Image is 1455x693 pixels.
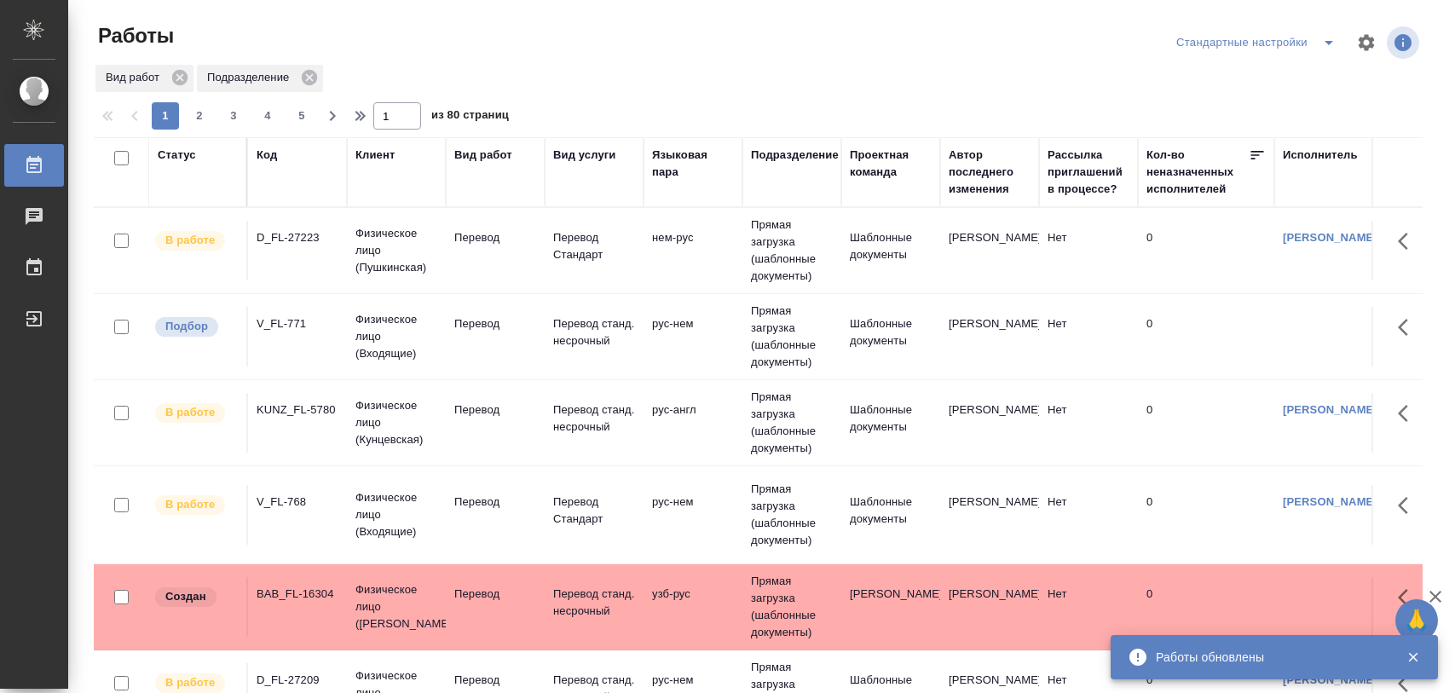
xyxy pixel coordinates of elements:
[644,393,742,453] td: рус-англ
[1388,577,1429,618] button: Здесь прячутся важные кнопки
[186,107,213,124] span: 2
[165,588,206,605] p: Создан
[254,102,281,130] button: 4
[355,397,437,448] p: Физическое лицо (Кунцевская)
[742,208,841,293] td: Прямая загрузка (шаблонные документы)
[949,147,1031,198] div: Автор последнего изменения
[1039,393,1138,453] td: Нет
[1138,307,1274,367] td: 0
[1388,221,1429,262] button: Здесь прячутся важные кнопки
[186,102,213,130] button: 2
[1039,221,1138,280] td: Нет
[355,225,437,276] p: Физическое лицо (Пушкинская)
[841,221,940,280] td: Шаблонные документы
[1283,231,1377,244] a: [PERSON_NAME]
[207,69,295,86] p: Подразделение
[940,221,1039,280] td: [PERSON_NAME]
[288,102,315,130] button: 5
[1387,26,1423,59] span: Посмотреть информацию
[742,380,841,465] td: Прямая загрузка (шаблонные документы)
[1346,22,1387,63] span: Настроить таблицу
[553,494,635,528] p: Перевод Стандарт
[553,401,635,436] p: Перевод станд. несрочный
[841,393,940,453] td: Шаблонные документы
[106,69,165,86] p: Вид работ
[1283,403,1377,416] a: [PERSON_NAME]
[940,393,1039,453] td: [PERSON_NAME]
[1138,221,1274,280] td: 0
[1395,650,1430,665] button: Закрыть
[454,586,536,603] p: Перевод
[850,147,932,181] div: Проектная команда
[197,65,323,92] div: Подразделение
[254,107,281,124] span: 4
[257,672,338,689] div: D_FL-27209
[257,494,338,511] div: V_FL-768
[1039,577,1138,637] td: Нет
[940,485,1039,545] td: [PERSON_NAME]
[153,401,238,424] div: Исполнитель выполняет работу
[1146,147,1249,198] div: Кол-во неназначенных исполнителей
[355,147,395,164] div: Клиент
[165,674,215,691] p: В работе
[355,311,437,362] p: Физическое лицо (Входящие)
[257,586,338,603] div: BAB_FL-16304
[553,229,635,263] p: Перевод Стандарт
[1388,485,1429,526] button: Здесь прячутся важные кнопки
[165,404,215,421] p: В работе
[1395,599,1438,642] button: 🙏
[1039,307,1138,367] td: Нет
[431,105,509,130] span: из 80 страниц
[153,229,238,252] div: Исполнитель выполняет работу
[553,586,635,620] p: Перевод станд. несрочный
[454,315,536,332] p: Перевод
[742,564,841,650] td: Прямая загрузка (шаблонные документы)
[257,401,338,419] div: KUNZ_FL-5780
[1039,485,1138,545] td: Нет
[1048,147,1129,198] div: Рассылка приглашений в процессе?
[95,65,193,92] div: Вид работ
[1283,147,1358,164] div: Исполнитель
[220,102,247,130] button: 3
[644,307,742,367] td: рус-нем
[153,494,238,517] div: Исполнитель выполняет работу
[220,107,247,124] span: 3
[1172,29,1346,56] div: split button
[1402,603,1431,638] span: 🙏
[257,147,277,164] div: Код
[1138,393,1274,453] td: 0
[644,485,742,545] td: рус-нем
[257,229,338,246] div: D_FL-27223
[355,581,437,632] p: Физическое лицо ([PERSON_NAME])
[153,586,238,609] div: Заказ еще не согласован с клиентом, искать исполнителей рано
[454,229,536,246] p: Перевод
[553,147,616,164] div: Вид услуги
[1156,649,1381,666] div: Работы обновлены
[940,307,1039,367] td: [PERSON_NAME]
[1138,577,1274,637] td: 0
[165,496,215,513] p: В работе
[742,472,841,557] td: Прямая загрузка (шаблонные документы)
[553,315,635,349] p: Перевод станд. несрочный
[94,22,174,49] span: Работы
[1388,307,1429,348] button: Здесь прячутся важные кнопки
[165,232,215,249] p: В работе
[841,307,940,367] td: Шаблонные документы
[742,294,841,379] td: Прямая загрузка (шаблонные документы)
[652,147,734,181] div: Языковая пара
[1283,495,1377,508] a: [PERSON_NAME]
[644,577,742,637] td: узб-рус
[165,318,208,335] p: Подбор
[454,672,536,689] p: Перевод
[288,107,315,124] span: 5
[1388,393,1429,434] button: Здесь прячутся важные кнопки
[644,221,742,280] td: нем-рус
[454,147,512,164] div: Вид работ
[158,147,196,164] div: Статус
[841,485,940,545] td: Шаблонные документы
[751,147,839,164] div: Подразделение
[940,577,1039,637] td: [PERSON_NAME]
[257,315,338,332] div: V_FL-771
[153,315,238,338] div: Можно подбирать исполнителей
[454,494,536,511] p: Перевод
